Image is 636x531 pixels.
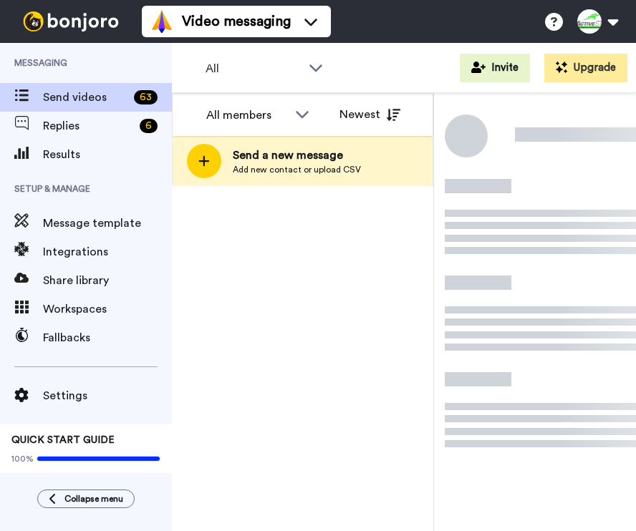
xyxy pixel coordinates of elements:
button: Invite [460,54,530,82]
span: Integrations [43,243,172,260]
span: Video messaging [182,11,291,31]
img: bj-logo-header-white.svg [17,11,125,31]
button: Collapse menu [37,489,135,508]
span: Send a new message [233,147,361,164]
span: QUICK START GUIDE [11,435,115,445]
button: Upgrade [544,54,627,82]
img: vm-color.svg [150,10,173,33]
span: Send videos [43,89,128,106]
span: Replies [43,117,134,135]
span: Message template [43,215,172,232]
span: 100% [11,453,34,464]
span: Share library [43,272,172,289]
span: Workspaces [43,301,172,318]
span: All [206,60,302,77]
div: 6 [140,119,158,133]
div: 63 [134,90,158,104]
span: Fallbacks [43,329,172,346]
span: Results [43,146,172,163]
span: Add new contact or upload CSV [233,164,361,175]
span: Collapse menu [64,493,123,505]
span: Settings [43,387,172,404]
button: Newest [329,100,411,129]
div: All members [206,107,288,124]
